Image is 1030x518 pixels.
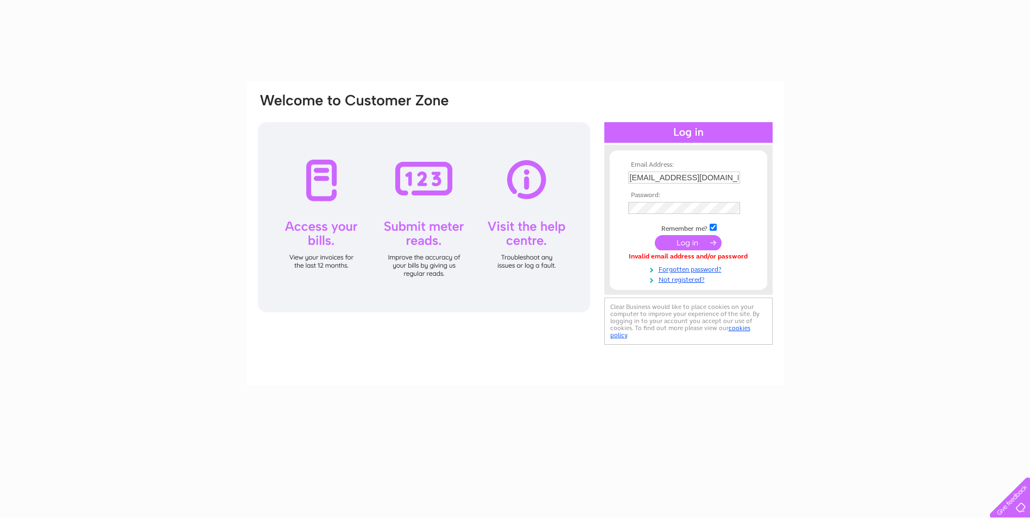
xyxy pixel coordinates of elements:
[628,274,751,284] a: Not registered?
[625,161,751,169] th: Email Address:
[610,324,750,339] a: cookies policy
[628,253,749,261] div: Invalid email address and/or password
[625,222,751,233] td: Remember me?
[655,235,722,250] input: Submit
[628,263,751,274] a: Forgotten password?
[625,192,751,199] th: Password:
[604,298,773,345] div: Clear Business would like to place cookies on your computer to improve your experience of the sit...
